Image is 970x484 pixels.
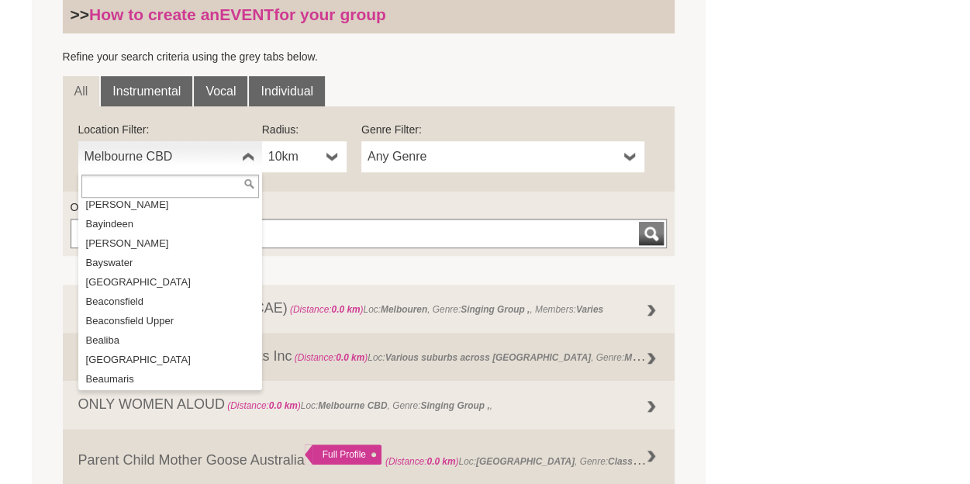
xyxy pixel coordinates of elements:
span: Loc: , Genre: , [385,452,688,468]
a: Instrumental [101,76,192,107]
a: Any Genre [361,141,644,172]
span: (Distance: ) [290,304,364,315]
li: [PERSON_NAME] [81,195,262,214]
strong: Class Workshop , [608,452,685,468]
label: Or find a Group by Keywords [71,199,668,215]
strong: Music Session (regular) , [624,348,734,364]
span: Loc: , Genre: , [225,400,492,411]
li: [GEOGRAPHIC_DATA] [81,350,262,369]
div: Full Profile [305,444,381,465]
li: Beaconsfield [81,292,262,311]
p: Refine your search criteria using the grey tabs below. [63,49,675,64]
strong: 0.0 km [336,352,364,363]
label: Genre Filter: [361,122,644,137]
li: Bealiba [81,330,262,350]
span: (Distance: ) [227,400,301,411]
a: Individual [249,76,325,107]
h3: >> [71,5,668,25]
span: Loc: , Genre: , [292,348,736,364]
a: Melbourne CBD [78,141,262,172]
span: Any Genre [368,147,618,166]
li: Bayswater [81,253,262,272]
li: Bayindeen [81,214,262,233]
strong: Melbouren [381,304,427,315]
strong: Singing Group , [420,400,489,411]
a: Friends of the Team of Pianists Inc (Distance:0.0 km)Loc:Various suburbs across [GEOGRAPHIC_DATA]... [63,333,675,381]
a: ONLY WOMEN ALOUD (Distance:0.0 km)Loc:Melbourne CBD, Genre:Singing Group ,, [63,381,675,429]
span: Melbourne CBD [85,147,236,166]
span: Loc: , Genre: , Members: [288,304,603,315]
a: How to create anEVENTfor your group [89,5,386,23]
strong: [GEOGRAPHIC_DATA] [476,456,575,467]
strong: Varies [576,304,603,315]
strong: Melbourne CBD [318,400,387,411]
strong: 0.0 km [426,456,455,467]
li: [PERSON_NAME] [81,233,262,253]
strong: Various suburbs across [GEOGRAPHIC_DATA] [385,352,591,363]
strong: 0.0 km [331,304,360,315]
label: Radius: [262,122,347,137]
strong: 0.0 km [269,400,298,411]
li: [GEOGRAPHIC_DATA] [81,272,262,292]
a: All [63,76,100,107]
strong: EVENT [219,5,274,23]
li: Beaumaris [81,369,262,389]
span: (Distance: ) [295,352,368,363]
label: Location Filter: [78,122,262,137]
strong: Singing Group , [461,304,530,315]
span: (Distance: ) [385,456,459,467]
span: 10km [268,147,320,166]
a: Centre For Adult Education (CAE) (Distance:0.0 km)Loc:Melbouren, Genre:Singing Group ,, Members:V... [63,285,675,333]
a: Vocal [194,76,247,107]
li: Beaconsfield Upper [81,311,262,330]
a: 10km [262,141,347,172]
